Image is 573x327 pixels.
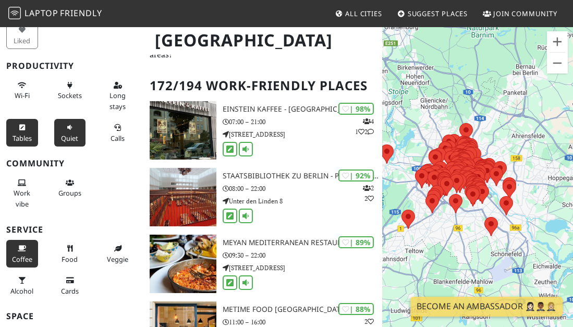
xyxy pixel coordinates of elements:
[547,31,568,52] button: Zoom in
[143,101,382,160] a: Einstein Kaffee - Charlottenburg | 98% 412 Einstein Kaffee - [GEOGRAPHIC_DATA] 07:00 – 21:00 [STR...
[6,174,38,212] button: Work vibe
[223,172,382,180] h3: Staatsbibliothek zu Berlin - Preußischer Kulturbesitz
[6,119,38,147] button: Tables
[223,105,382,114] h3: Einstein Kaffee - [GEOGRAPHIC_DATA]
[6,311,137,321] h3: Space
[109,91,126,111] span: Long stays
[331,4,386,23] a: All Cities
[54,77,86,104] button: Sockets
[493,9,557,18] span: Join Community
[364,317,374,326] p: 2
[338,103,374,115] div: | 98%
[14,188,30,208] span: People working
[223,129,382,139] p: [STREET_ADDRESS]
[143,235,382,293] a: Meyan Mediterranean Restaurant | 89% Meyan Mediterranean Restaurant 09:30 – 22:00 [STREET_ADDRESS]
[150,101,217,160] img: Einstein Kaffee - Charlottenburg
[479,4,562,23] a: Join Community
[6,77,38,104] button: Wi-Fi
[54,119,86,147] button: Quiet
[58,91,82,100] span: Power sockets
[150,70,376,102] h2: 172/194 Work-Friendly Places
[223,117,382,127] p: 07:00 – 21:00
[54,174,86,202] button: Groups
[54,240,86,268] button: Food
[6,240,38,268] button: Coffee
[6,61,137,71] h3: Productivity
[143,168,382,226] a: Staatsbibliothek zu Berlin - Preußischer Kulturbesitz | 92% 22 Staatsbibliothek zu Berlin - Preuß...
[150,235,217,293] img: Meyan Mediterranean Restaurant
[102,240,133,268] button: Veggie
[12,255,32,264] span: Coffee
[338,236,374,248] div: | 89%
[223,196,382,206] p: Unter den Linden 8
[61,286,79,296] span: Credit cards
[13,134,32,143] span: Work-friendly tables
[58,188,81,198] span: Group tables
[338,303,374,315] div: | 88%
[6,272,38,299] button: Alcohol
[393,4,472,23] a: Suggest Places
[8,5,102,23] a: LaptopFriendly LaptopFriendly
[547,53,568,74] button: Zoom out
[345,9,382,18] span: All Cities
[61,134,78,143] span: Quiet
[54,272,86,299] button: Cards
[223,317,382,327] p: 11:00 – 16:00
[223,238,382,247] h3: Meyan Mediterranean Restaurant
[6,159,137,168] h3: Community
[102,77,133,115] button: Long stays
[25,7,58,19] span: Laptop
[408,9,468,18] span: Suggest Places
[223,250,382,260] p: 09:30 – 22:00
[15,91,30,100] span: Stable Wi-Fi
[107,255,128,264] span: Veggie
[8,7,21,19] img: LaptopFriendly
[10,286,33,296] span: Alcohol
[223,305,382,314] h3: metime food [GEOGRAPHIC_DATA]
[223,184,382,193] p: 08:00 – 22:00
[355,116,374,136] p: 4 1 2
[60,7,102,19] span: Friendly
[363,183,374,203] p: 2 2
[147,26,380,55] h1: [GEOGRAPHIC_DATA]
[6,225,137,235] h3: Service
[223,263,382,273] p: [STREET_ADDRESS]
[62,255,78,264] span: Food
[102,119,133,147] button: Calls
[338,169,374,181] div: | 92%
[111,134,125,143] span: Video/audio calls
[150,168,217,226] img: Staatsbibliothek zu Berlin - Preußischer Kulturbesitz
